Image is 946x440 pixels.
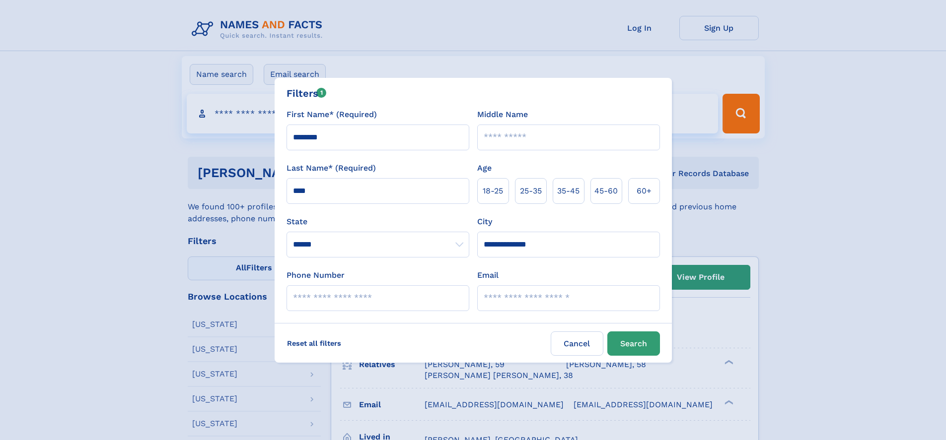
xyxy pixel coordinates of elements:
[287,269,345,281] label: Phone Number
[287,86,327,101] div: Filters
[287,109,377,121] label: First Name* (Required)
[287,162,376,174] label: Last Name* (Required)
[477,162,492,174] label: Age
[557,185,580,197] span: 35‑45
[477,269,499,281] label: Email
[607,331,660,356] button: Search
[477,216,492,228] label: City
[281,331,348,355] label: Reset all filters
[483,185,503,197] span: 18‑25
[637,185,652,197] span: 60+
[551,331,603,356] label: Cancel
[520,185,542,197] span: 25‑35
[594,185,618,197] span: 45‑60
[287,216,469,228] label: State
[477,109,528,121] label: Middle Name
